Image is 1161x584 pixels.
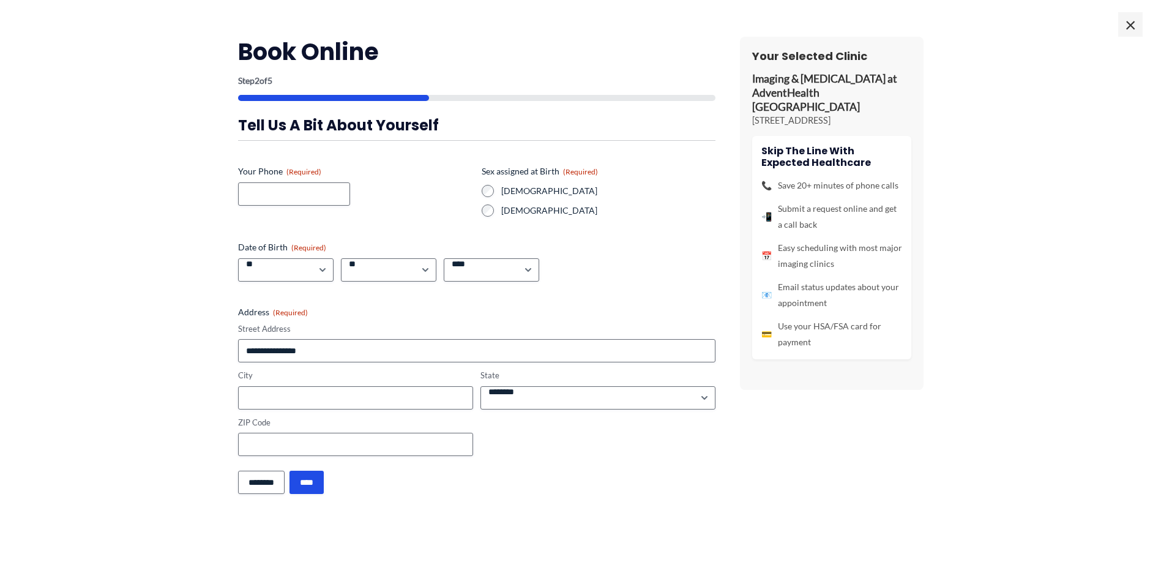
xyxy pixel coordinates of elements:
[563,167,598,176] span: (Required)
[501,204,715,217] label: [DEMOGRAPHIC_DATA]
[761,145,902,168] h4: Skip the line with Expected Healthcare
[238,306,308,318] legend: Address
[238,165,472,178] label: Your Phone
[238,370,473,381] label: City
[291,243,326,252] span: (Required)
[238,323,715,335] label: Street Address
[761,178,772,193] span: 📞
[761,326,772,342] span: 💳
[255,75,259,86] span: 2
[238,417,473,429] label: ZIP Code
[752,72,911,114] p: Imaging & [MEDICAL_DATA] at AdventHealth [GEOGRAPHIC_DATA]
[752,114,911,127] p: [STREET_ADDRESS]
[761,201,902,233] li: Submit a request online and get a call back
[761,248,772,264] span: 📅
[238,241,326,253] legend: Date of Birth
[761,318,902,350] li: Use your HSA/FSA card for payment
[761,279,902,311] li: Email status updates about your appointment
[761,178,902,193] li: Save 20+ minutes of phone calls
[480,370,715,381] label: State
[273,308,308,317] span: (Required)
[482,165,598,178] legend: Sex assigned at Birth
[1118,12,1143,37] span: ×
[238,77,715,85] p: Step of
[238,37,715,67] h2: Book Online
[761,240,902,272] li: Easy scheduling with most major imaging clinics
[752,49,911,63] h3: Your Selected Clinic
[761,209,772,225] span: 📲
[286,167,321,176] span: (Required)
[267,75,272,86] span: 5
[238,116,715,135] h3: Tell us a bit about yourself
[501,185,715,197] label: [DEMOGRAPHIC_DATA]
[761,287,772,303] span: 📧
